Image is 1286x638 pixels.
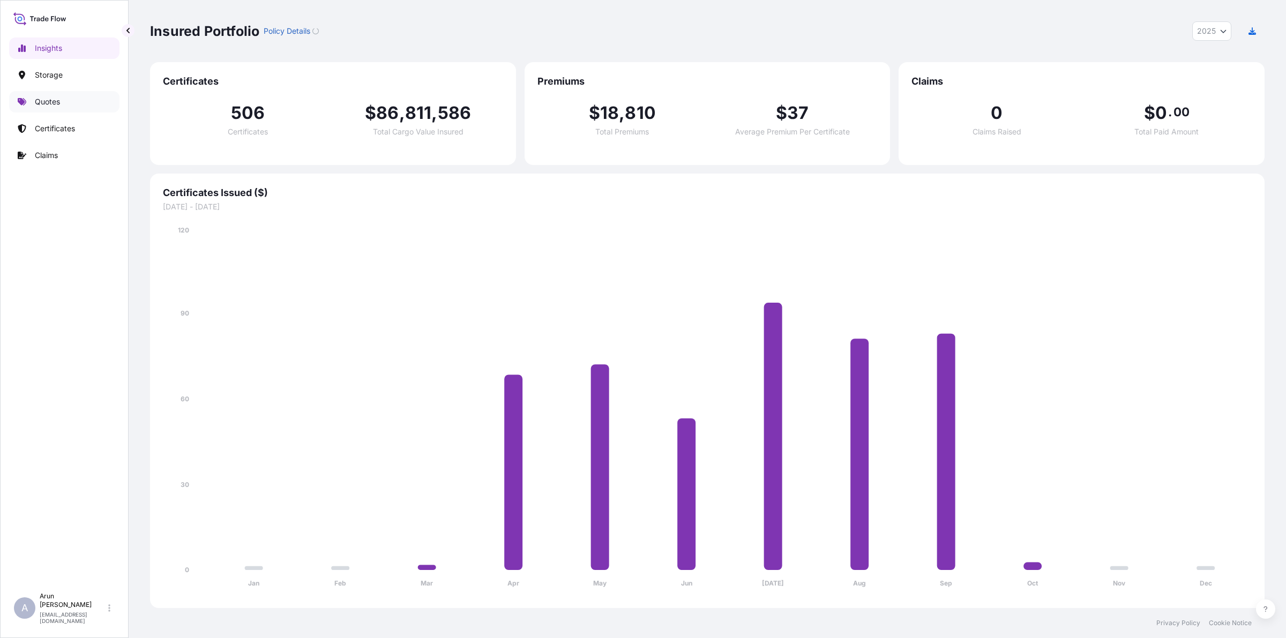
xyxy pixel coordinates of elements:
[181,481,189,489] tspan: 30
[248,579,259,587] tspan: Jan
[853,579,866,587] tspan: Aug
[181,395,189,403] tspan: 60
[600,104,619,122] span: 18
[1197,26,1216,36] span: 2025
[1027,579,1038,587] tspan: Oct
[940,579,952,587] tspan: Sep
[1200,579,1212,587] tspan: Dec
[735,128,850,136] span: Average Premium Per Certificate
[595,128,649,136] span: Total Premiums
[1134,128,1199,136] span: Total Paid Amount
[438,104,472,122] span: 586
[1209,619,1252,627] a: Cookie Notice
[163,201,1252,212] span: [DATE] - [DATE]
[1168,108,1172,116] span: .
[1156,619,1200,627] a: Privacy Policy
[399,104,405,122] span: ,
[35,43,62,54] p: Insights
[9,118,119,139] a: Certificates
[35,123,75,134] p: Certificates
[589,104,600,122] span: $
[537,75,878,88] span: Premiums
[21,603,28,613] span: A
[40,611,106,624] p: [EMAIL_ADDRESS][DOMAIN_NAME]
[9,91,119,112] a: Quotes
[619,104,625,122] span: ,
[334,579,346,587] tspan: Feb
[312,22,319,40] button: Loading
[9,64,119,86] a: Storage
[376,104,399,122] span: 86
[181,309,189,317] tspan: 90
[163,75,503,88] span: Certificates
[150,22,259,40] p: Insured Portfolio
[431,104,437,122] span: ,
[178,226,189,234] tspan: 120
[35,70,63,80] p: Storage
[507,579,519,587] tspan: Apr
[1192,21,1231,41] button: Year Selector
[1144,104,1155,122] span: $
[625,104,656,122] span: 810
[973,128,1021,136] span: Claims Raised
[762,579,784,587] tspan: [DATE]
[9,145,119,166] a: Claims
[35,96,60,107] p: Quotes
[163,186,1252,199] span: Certificates Issued ($)
[991,104,1003,122] span: 0
[1113,579,1126,587] tspan: Nov
[593,579,607,587] tspan: May
[231,104,265,122] span: 506
[365,104,376,122] span: $
[264,26,310,36] p: Policy Details
[776,104,787,122] span: $
[312,28,319,34] div: Loading
[35,150,58,161] p: Claims
[373,128,463,136] span: Total Cargo Value Insured
[405,104,432,122] span: 811
[681,579,692,587] tspan: Jun
[40,592,106,609] p: Arun [PERSON_NAME]
[228,128,268,136] span: Certificates
[787,104,809,122] span: 37
[1155,104,1167,122] span: 0
[911,75,1252,88] span: Claims
[185,566,189,574] tspan: 0
[9,37,119,59] a: Insights
[1173,108,1190,116] span: 00
[421,579,433,587] tspan: Mar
